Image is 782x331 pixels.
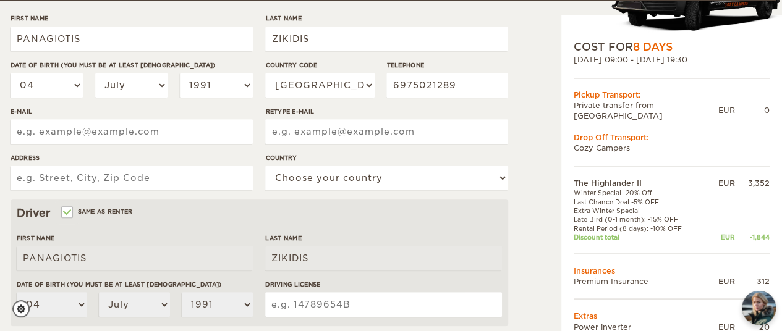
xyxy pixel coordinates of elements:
button: chat-button [742,291,776,325]
td: Insurances [574,265,770,275]
label: Last Name [265,233,501,243]
div: Driver [17,206,502,220]
label: Address [11,153,253,162]
label: Date of birth (You must be at least [DEMOGRAPHIC_DATA]) [11,61,253,70]
div: 312 [735,276,770,287]
div: EUR [707,232,735,241]
td: The Highlander II [574,178,707,188]
input: e.g. example@example.com [265,119,508,144]
label: Date of birth (You must be at least [DEMOGRAPHIC_DATA]) [17,280,253,289]
label: Retype E-mail [265,107,508,116]
label: Country Code [265,61,374,70]
label: First Name [11,14,253,23]
td: Cozy Campers [574,143,770,153]
td: Extra Winter Special [574,206,707,214]
div: EUR [707,178,735,188]
img: Freyja at Cozy Campers [742,291,776,325]
div: COST FOR [574,40,770,54]
div: -1,844 [735,232,770,241]
td: Premium Insurance [574,276,707,287]
label: Same as renter [62,206,133,217]
input: e.g. example@example.com [11,119,253,144]
span: 8 Days [633,41,673,53]
td: Last Chance Deal -5% OFF [574,197,707,206]
div: Drop Off Transport: [574,132,770,143]
td: Discount total [574,232,707,241]
input: e.g. William [17,246,253,270]
input: e.g. Smith [265,27,508,51]
div: 3,352 [735,178,770,188]
a: Cookie settings [12,300,38,317]
div: 0 [735,106,770,116]
div: EUR [718,106,735,116]
div: Pickup Transport: [574,90,770,100]
input: e.g. Smith [265,246,501,270]
td: Winter Special -20% Off [574,188,707,197]
input: e.g. 1 234 567 890 [386,73,508,98]
label: Driving License [265,280,501,289]
div: [DATE] 09:00 - [DATE] 19:30 [574,55,770,65]
td: Private transfer from [GEOGRAPHIC_DATA] [574,100,718,121]
input: e.g. Street, City, Zip Code [11,165,253,190]
label: Telephone [386,61,508,70]
input: Same as renter [62,209,70,217]
label: Last Name [265,14,508,23]
td: Extras [574,311,770,321]
input: e.g. William [11,27,253,51]
label: Country [265,153,508,162]
td: Rental Period (8 days): -10% OFF [574,224,707,232]
td: Late Bird (0-1 month): -15% OFF [574,215,707,224]
label: First Name [17,233,253,243]
div: EUR [707,276,735,287]
input: e.g. 14789654B [265,292,501,317]
label: E-mail [11,107,253,116]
